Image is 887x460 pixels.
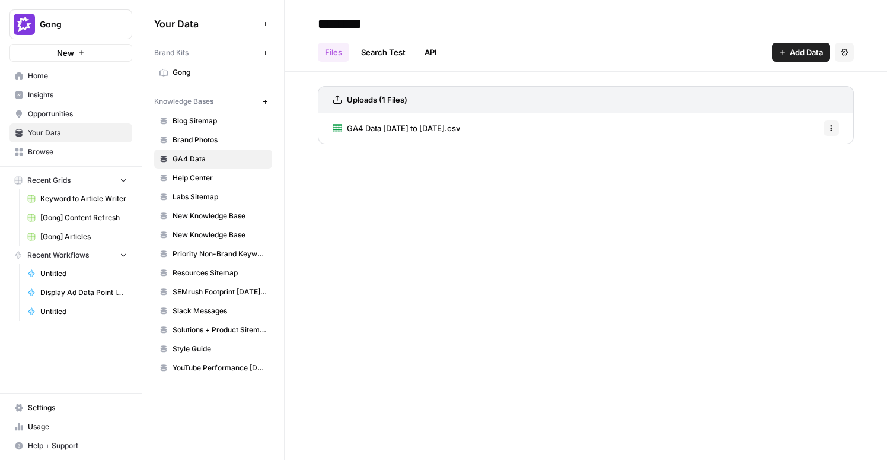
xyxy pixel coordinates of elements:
[173,344,267,354] span: Style Guide
[40,306,127,317] span: Untitled
[154,47,189,58] span: Brand Kits
[40,268,127,279] span: Untitled
[22,227,132,246] a: [Gong] Articles
[173,67,267,78] span: Gong
[154,131,272,150] a: Brand Photos
[28,402,127,413] span: Settings
[40,18,111,30] span: Gong
[9,172,132,189] button: Recent Grids
[14,14,35,35] img: Gong Logo
[347,122,460,134] span: GA4 Data [DATE] to [DATE].csv
[333,113,460,144] a: GA4 Data [DATE] to [DATE].csv
[173,268,267,278] span: Resources Sitemap
[154,63,272,82] a: Gong
[9,123,132,142] a: Your Data
[22,208,132,227] a: [Gong] Content Refresh
[154,283,272,302] a: SEMrush Footprint [DATE]-[DATE]
[154,302,272,321] a: Slack Messages
[154,188,272,207] a: Labs Sitemap
[22,302,132,321] a: Untitled
[154,245,272,264] a: Priority Non-Brand Keywords FY26
[9,9,132,39] button: Workspace: Gong
[154,340,272,359] a: Style Guide
[154,226,272,245] a: New Knowledge Base
[173,249,267,259] span: Priority Non-Brand Keywords FY26
[173,173,267,183] span: Help Center
[9,142,132,161] a: Browse
[354,43,413,62] a: Search Test
[28,90,127,100] span: Insights
[28,421,127,432] span: Usage
[173,325,267,335] span: Solutions + Product Sitemap
[173,306,267,316] span: Slack Messages
[154,207,272,226] a: New Knowledge Base
[27,250,89,261] span: Recent Workflows
[333,87,407,113] a: Uploads (1 Files)
[27,175,71,186] span: Recent Grids
[173,192,267,202] span: Labs Sitemap
[154,112,272,131] a: Blog Sitemap
[9,44,132,62] button: New
[154,169,272,188] a: Help Center
[40,212,127,223] span: [Gong] Content Refresh
[22,264,132,283] a: Untitled
[57,47,74,59] span: New
[173,230,267,240] span: New Knowledge Base
[154,150,272,169] a: GA4 Data
[40,193,127,204] span: Keyword to Article Writer
[173,154,267,164] span: GA4 Data
[9,436,132,455] button: Help + Support
[9,246,132,264] button: Recent Workflows
[154,96,213,107] span: Knowledge Bases
[417,43,444,62] a: API
[173,363,267,373] span: YouTube Performance [DATE] through [DATE]
[28,147,127,157] span: Browse
[9,85,132,104] a: Insights
[173,287,267,297] span: SEMrush Footprint [DATE]-[DATE]
[173,135,267,145] span: Brand Photos
[318,43,349,62] a: Files
[28,71,127,81] span: Home
[22,283,132,302] a: Display Ad Data Point Identifier (Gong Labs and Case Studies)
[40,231,127,242] span: [Gong] Articles
[9,104,132,123] a: Opportunities
[9,398,132,417] a: Settings
[154,359,272,377] a: YouTube Performance [DATE] through [DATE]
[154,264,272,283] a: Resources Sitemap
[790,46,823,58] span: Add Data
[154,17,258,31] span: Your Data
[9,417,132,436] a: Usage
[772,43,830,62] button: Add Data
[9,66,132,85] a: Home
[173,116,267,126] span: Blog Sitemap
[173,211,267,221] span: New Knowledge Base
[40,287,127,298] span: Display Ad Data Point Identifier (Gong Labs and Case Studies)
[28,109,127,119] span: Opportunities
[347,94,407,106] h3: Uploads (1 Files)
[28,440,127,451] span: Help + Support
[28,128,127,138] span: Your Data
[22,189,132,208] a: Keyword to Article Writer
[154,321,272,340] a: Solutions + Product Sitemap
